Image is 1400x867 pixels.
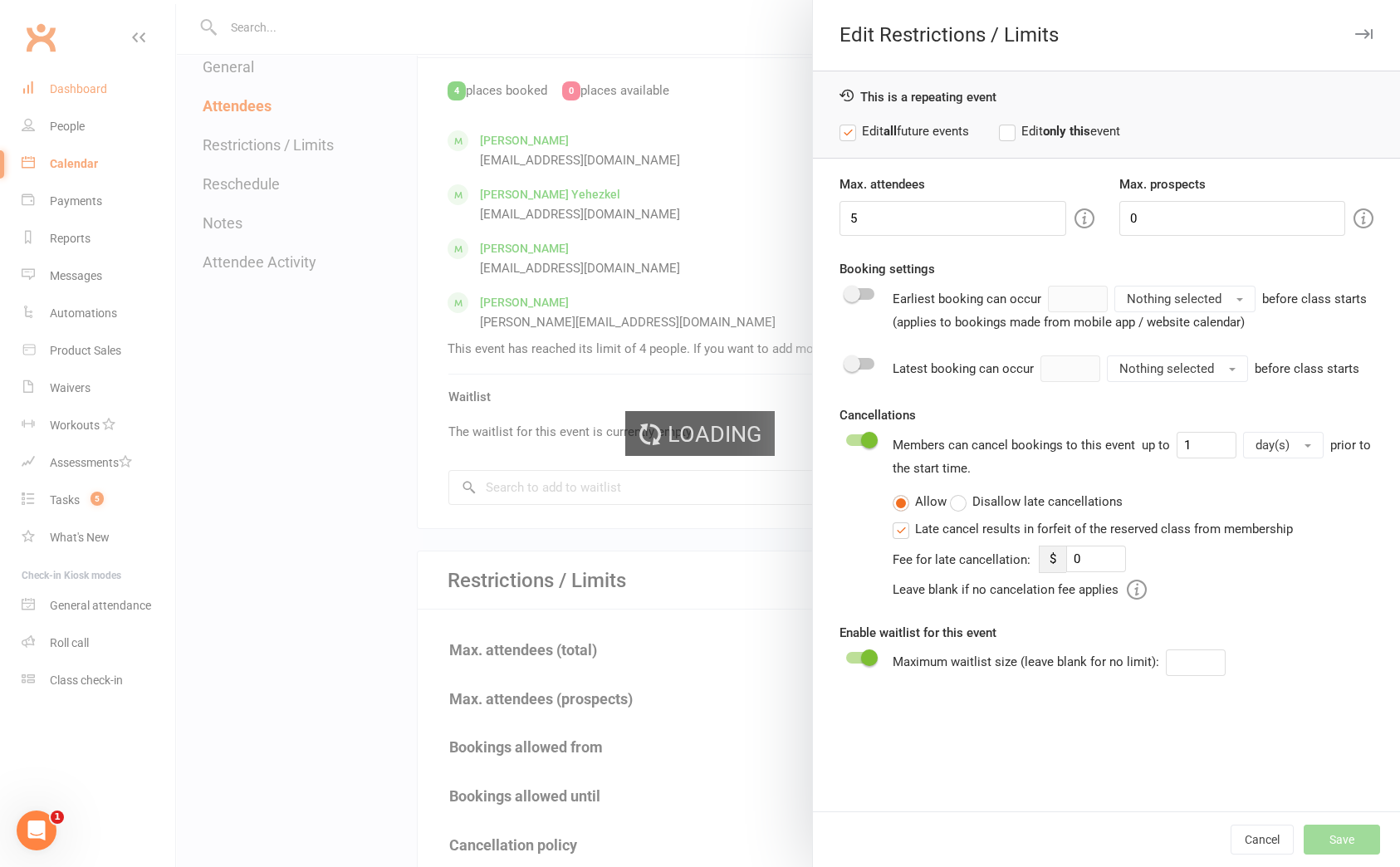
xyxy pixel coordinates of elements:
button: Cancel [1231,825,1294,855]
div: Maximum waitlist size (leave blank for no limit): [893,649,1252,676]
label: Booking settings [840,259,935,279]
button: Nothing selected [1107,355,1248,382]
label: Cancellations [840,405,916,425]
span: before class starts [1255,361,1359,376]
label: Edit future events [840,121,969,141]
div: Late cancel results in forfeit of the reserved class from membership [915,519,1293,536]
span: $ [1039,546,1066,573]
label: Disallow late cancellations [950,492,1123,512]
div: Earliest booking can occur [893,286,1367,332]
strong: only this [1043,124,1090,139]
label: Enable waitlist for this event [840,623,996,643]
div: This is a repeating event [840,88,1373,105]
div: Fee for late cancellation: [893,550,1030,570]
span: day(s) [1256,438,1290,453]
div: Members can cancel bookings to this event [893,432,1373,600]
strong: all [884,124,897,139]
span: 1 [51,811,64,824]
div: Leave blank if no cancelation fee applies [893,580,1373,600]
button: Nothing selected [1114,286,1256,312]
label: Allow [893,492,947,512]
span: Nothing selected [1127,291,1221,306]
div: up to [1142,432,1324,458]
label: Edit event [999,121,1120,141]
iframe: Intercom live chat [17,811,56,850]
label: Max. attendees [840,174,925,194]
span: Nothing selected [1119,361,1214,376]
div: Edit Restrictions / Limits [813,23,1400,47]
div: Latest booking can occur [893,355,1359,382]
button: day(s) [1243,432,1324,458]
label: Max. prospects [1119,174,1206,194]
